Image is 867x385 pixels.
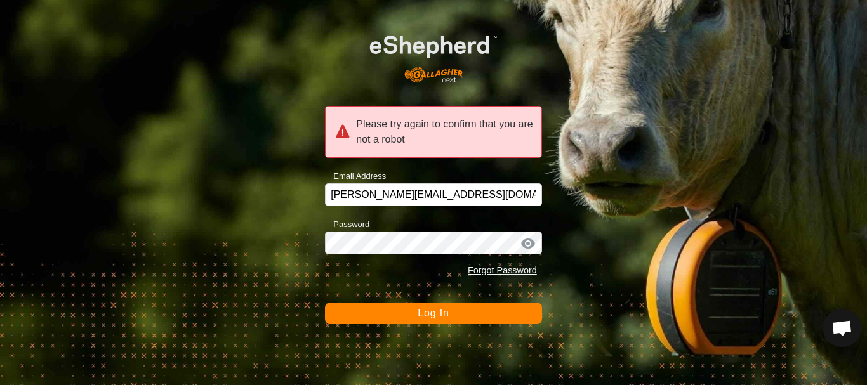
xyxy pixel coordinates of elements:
a: Forgot Password [468,265,537,275]
input: Email Address [325,183,542,206]
span: Log In [418,308,449,318]
button: Log In [325,303,542,324]
label: Password [325,218,369,231]
div: Please try again to confirm that you are not a robot [325,106,542,158]
div: Open chat [823,309,861,347]
img: E-shepherd Logo [347,17,520,91]
label: Email Address [325,170,386,183]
